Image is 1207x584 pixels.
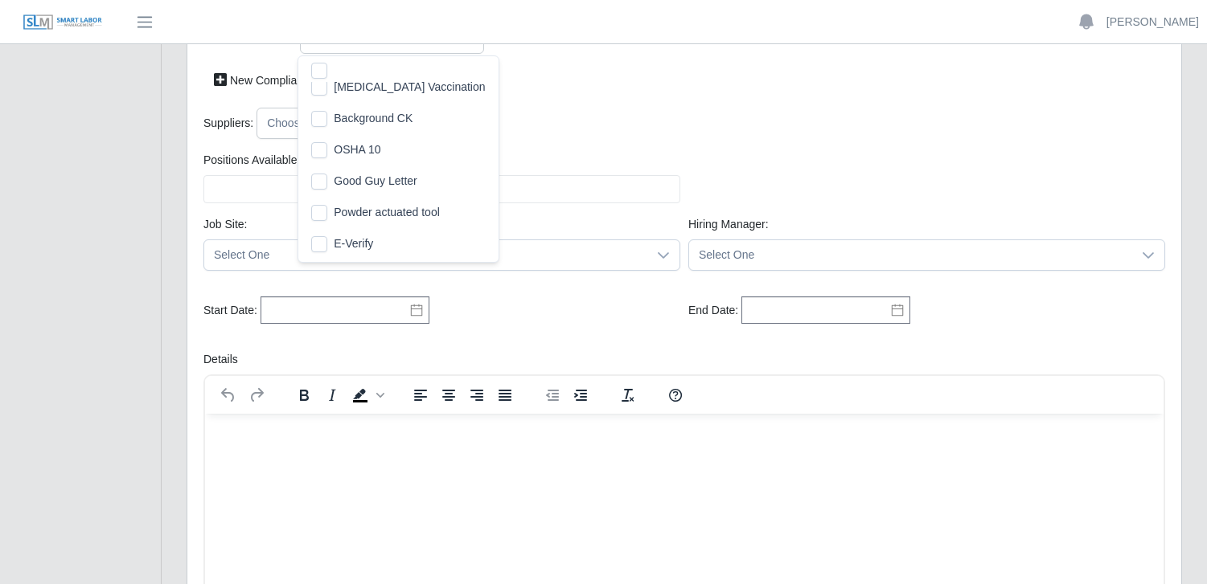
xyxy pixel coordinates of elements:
img: SLM Logo [23,14,103,31]
li: E-Verify [302,229,495,259]
div: Choose Suppliers [257,108,366,138]
li: Background CK [302,104,495,133]
label: Details [203,351,238,368]
label: Suppliers: [203,115,253,132]
label: job site: [203,216,247,233]
label: Hiring Manager: [688,216,769,233]
button: Decrease indent [539,384,566,406]
span: E-Verify [334,235,373,252]
span: Background CK [334,110,413,127]
button: Redo [243,384,270,406]
label: Positions Available: [203,152,300,169]
li: OSHA 10 [302,135,495,165]
span: [MEDICAL_DATA] Vaccination [334,79,485,96]
span: Select One [689,240,1132,270]
button: Bold [290,384,318,406]
button: Align center [435,384,462,406]
span: Good Guy Letter [334,173,417,190]
button: Increase indent [567,384,594,406]
button: Align left [407,384,434,406]
a: New Compliance Item [203,67,351,95]
span: OSHA 10 [334,141,380,158]
li: Powder actuated tool [302,198,495,227]
button: Align right [463,384,491,406]
label: Start Date: [203,302,257,319]
label: End Date: [688,302,738,319]
li: Good Guy Letter [302,166,495,196]
div: Background color Black [347,384,387,406]
button: Italic [318,384,346,406]
span: Select One [204,240,647,270]
button: Clear formatting [614,384,642,406]
span: Powder actuated tool [334,204,440,221]
li: COVID Vaccination [302,72,495,102]
button: Help [662,384,689,406]
button: Justify [491,384,519,406]
a: [PERSON_NAME] [1106,14,1199,31]
button: Undo [215,384,242,406]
